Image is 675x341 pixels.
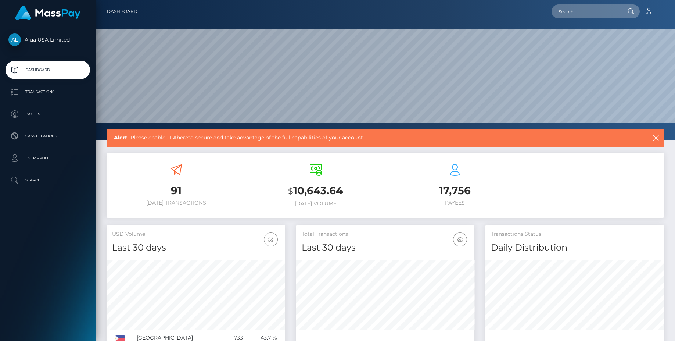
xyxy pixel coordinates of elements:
h5: USD Volume [112,231,280,238]
p: Search [8,175,87,186]
a: Transactions [6,83,90,101]
h3: 91 [112,184,240,198]
a: User Profile [6,149,90,167]
a: here [177,134,188,141]
p: User Profile [8,153,87,164]
a: Dashboard [6,61,90,79]
img: MassPay Logo [15,6,80,20]
img: Alua USA Limited [8,33,21,46]
a: Payees [6,105,90,123]
span: Alua USA Limited [6,36,90,43]
a: Cancellations [6,127,90,145]
a: Dashboard [107,4,137,19]
h6: Payees [391,200,519,206]
small: $ [288,186,293,196]
p: Cancellations [8,131,87,142]
p: Payees [8,109,87,120]
h3: 17,756 [391,184,519,198]
span: Please enable 2FA to secure and take advantage of the full capabilities of your account [114,134,597,142]
input: Search... [552,4,621,18]
p: Transactions [8,86,87,97]
b: Alert - [114,134,130,141]
h4: Last 30 days [302,241,469,254]
h6: [DATE] Volume [251,200,380,207]
h3: 10,643.64 [251,184,380,199]
p: Dashboard [8,64,87,75]
h5: Transactions Status [491,231,658,238]
h4: Last 30 days [112,241,280,254]
h4: Daily Distribution [491,241,658,254]
h5: Total Transactions [302,231,469,238]
h6: [DATE] Transactions [112,200,240,206]
a: Search [6,171,90,189]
